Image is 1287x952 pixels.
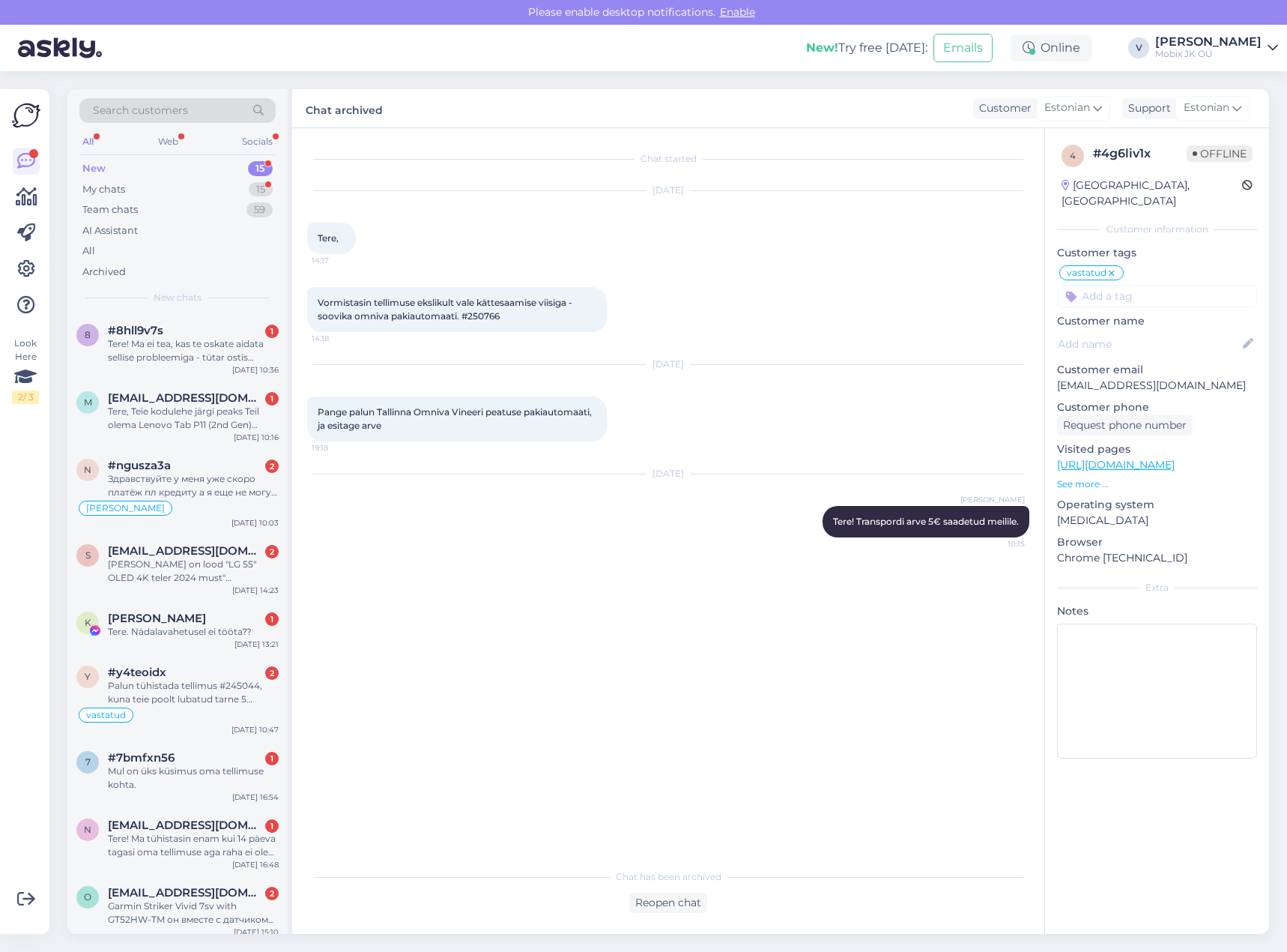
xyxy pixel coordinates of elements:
span: Pange palun Tallinna Omniva Vineeri peatuse pakiautomaati, ja esitage arve [318,406,594,431]
div: 2 / 3 [12,391,39,404]
span: New chats [154,291,202,304]
p: Visited pages [1057,442,1257,457]
div: Tere! Ma ei tea, kas te oskate aidata sellise probleemiga - tütar ostis [PERSON_NAME] aastat teie... [108,337,279,364]
div: 2 [265,887,279,900]
span: 7 [85,756,91,768]
span: [PERSON_NAME] [960,494,1025,505]
div: [DATE] 16:54 [232,792,279,803]
span: Estonian [1184,100,1229,116]
div: [GEOGRAPHIC_DATA], [GEOGRAPHIC_DATA] [1062,178,1242,209]
div: Tere! Ma tühistasin enam kui 14 päeva tagasi oma tellimuse aga raha ei ole ikka tagasi kantud. [108,832,279,859]
div: 2 [265,460,279,473]
div: 1 [265,819,279,833]
span: nilsmikk@gmail.com [108,819,264,832]
div: Socials [239,132,276,151]
div: V [1128,37,1149,58]
span: 14:18 [312,333,368,344]
p: Customer tags [1057,245,1257,261]
span: K [85,617,91,628]
div: Extra [1057,581,1257,594]
div: Archived [82,265,126,280]
span: Kati Rünk [108,612,206,625]
span: Tere, [318,232,339,244]
input: Add a tag [1057,285,1257,307]
span: n [84,464,91,475]
div: Chat started [307,152,1029,166]
b: New! [806,40,838,55]
div: Request phone number [1057,415,1193,436]
div: [DATE] 13:21 [234,639,279,650]
p: Operating system [1057,497,1257,513]
a: [PERSON_NAME]Mobix JK OÜ [1155,36,1278,60]
p: [MEDICAL_DATA] [1057,513,1257,528]
div: [DATE] 10:16 [234,432,279,443]
a: [URL][DOMAIN_NAME] [1057,458,1175,472]
label: Chat archived [306,98,383,118]
p: Customer email [1057,362,1257,378]
div: Support [1122,100,1171,116]
span: 19:18 [312,442,368,454]
p: Customer phone [1057,400,1257,415]
div: New [82,161,106,176]
span: #y4teoidx [108,666,166,679]
div: 59 [246,202,273,217]
div: AI Assistant [82,223,138,238]
div: Look Here [12,337,39,404]
div: [DATE] [307,184,1029,197]
span: Vormistasin tellimuse ekslikult vale kättesaamise viisiga - soovika omniva pakiautomaati. #250766 [318,297,575,322]
p: Customer name [1057,313,1257,329]
p: See more ... [1057,477,1257,491]
div: [DATE] 14:23 [232,585,279,596]
div: 1 [265,752,279,765]
div: Web [155,132,181,151]
div: # 4g6liv1x [1093,145,1187,163]
span: Search customers [93,103,188,118]
div: 1 [265,325,279,338]
span: Chat has been archived [616,870,721,884]
span: 4 [1070,150,1076,161]
div: Tere, Teie kodulehe järgi peaks Teil olema Lenovo Tab P11 (2nd Gen) TAB350XU 11,5" Storm Grey. [P... [108,405,279,432]
img: Askly Logo [12,101,40,130]
div: Здравствуйте у меня уже скоро платёж пл кредиту а я еще не могу получить свой заказ.2к8719.Можно ... [108,472,279,499]
span: y [85,671,91,682]
div: [DATE] 16:48 [232,859,279,870]
span: vastatud [86,711,126,720]
input: Add name [1058,336,1240,352]
div: Try free [DATE]: [806,39,927,57]
div: [PERSON_NAME] on lood "LG 55″ OLED 4K teler 2024 must" saadavusega? [PERSON_NAME] netist lugenud ... [108,558,279,585]
span: vastatud [1067,268,1106,277]
span: o [84,891,91,903]
p: Chrome [TECHNICAL_ID] [1057,550,1257,566]
div: [PERSON_NAME] [1155,36,1262,48]
div: Mul on üks küsimus oma tellimuse kohta. [108,765,279,792]
div: 2 [265,545,279,558]
div: [DATE] 10:36 [232,364,279,376]
span: Offline [1187,145,1253,162]
div: My chats [82,182,125,197]
div: All [82,244,95,259]
div: [DATE] 10:03 [231,517,279,528]
div: 1 [265,612,279,626]
span: m [84,397,92,408]
span: merje.merilo@auveproduction.eu [108,391,264,405]
span: #ngusza3a [108,459,171,472]
div: All [79,132,97,151]
div: [DATE] [307,358,1029,371]
span: Estonian [1044,100,1090,116]
span: Tere! Transpordi arve 5€ saadetud meilile. [833,516,1019,527]
span: #8hll9v7s [108,324,163,337]
p: [EMAIL_ADDRESS][DOMAIN_NAME] [1057,378,1257,394]
span: n [84,824,91,835]
div: Customer information [1057,223,1257,236]
span: silver@tilkcreative.com [108,544,264,558]
div: [DATE] 15:10 [234,927,279,938]
div: Team chats [82,202,138,217]
span: [PERSON_NAME] [86,504,165,513]
div: Palun tühistada tellimus #245044, kuna teie poolt lubatud tarne 5 tööpäeva jooksul on ületatud ni... [108,679,279,706]
div: 15 [249,182,273,197]
span: 14:17 [312,255,368,266]
p: Browser [1057,534,1257,550]
span: 8 [85,329,91,340]
div: 1 [265,392,279,406]
div: Tere. Nädalavahetusel ei tööta?? [108,625,279,639]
